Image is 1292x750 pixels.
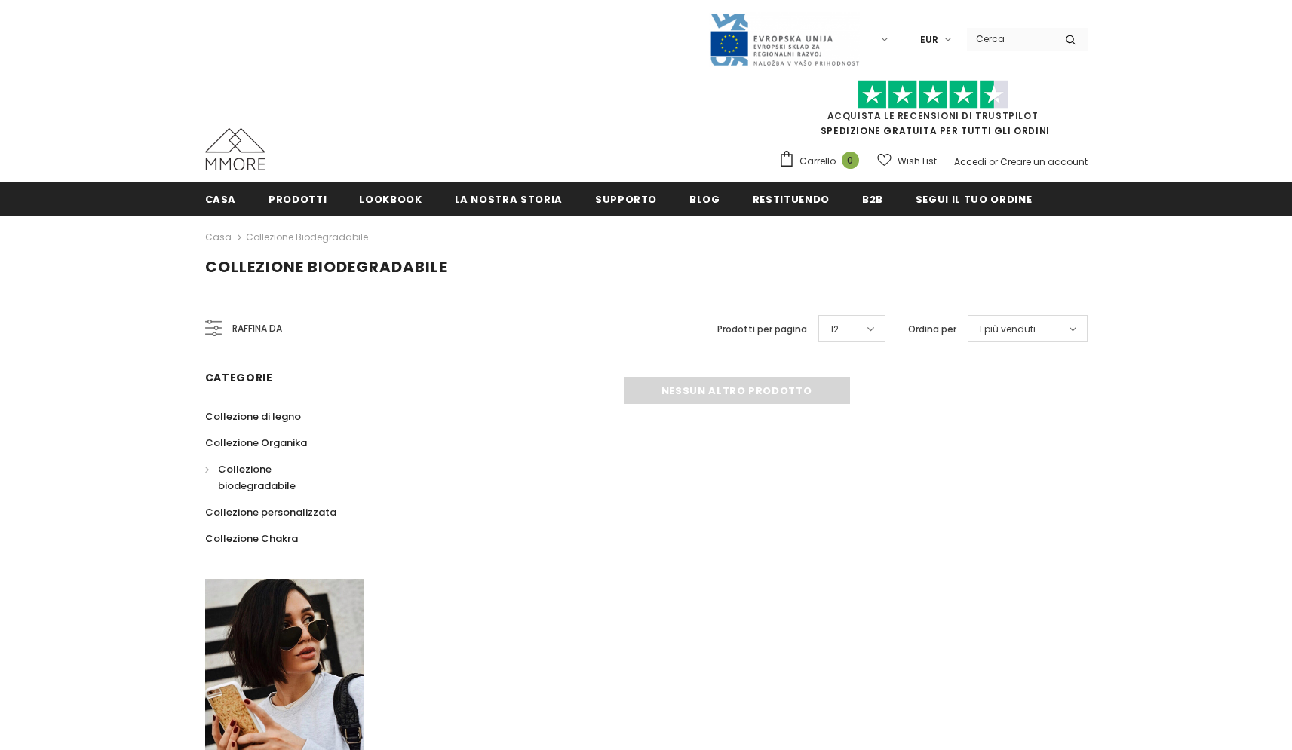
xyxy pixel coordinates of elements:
[205,499,336,525] a: Collezione personalizzata
[359,182,422,216] a: Lookbook
[205,182,237,216] a: Casa
[827,109,1039,122] a: Acquista le recensioni di TrustPilot
[753,192,830,207] span: Restituendo
[908,322,956,337] label: Ordina per
[218,462,296,493] span: Collezione biodegradabile
[916,192,1032,207] span: Segui il tuo ordine
[205,228,232,246] a: Casa
[205,256,447,277] span: Collezione biodegradabile
[753,182,830,216] a: Restituendo
[862,182,883,216] a: B2B
[232,320,282,337] span: Raffina da
[689,182,720,216] a: Blog
[689,192,720,207] span: Blog
[967,28,1054,50] input: Search Site
[916,182,1032,216] a: Segui il tuo ordine
[709,32,860,45] a: Javni Razpis
[205,531,298,546] span: Collezione Chakra
[595,182,657,216] a: supporto
[862,192,883,207] span: B2B
[455,182,563,216] a: La nostra storia
[778,87,1088,137] span: SPEDIZIONE GRATUITA PER TUTTI GLI ORDINI
[799,154,836,169] span: Carrello
[359,192,422,207] span: Lookbook
[205,128,265,170] img: Casi MMORE
[717,322,807,337] label: Prodotti per pagina
[778,150,867,173] a: Carrello 0
[920,32,938,47] span: EUR
[205,409,301,424] span: Collezione di legno
[842,152,859,169] span: 0
[954,155,987,168] a: Accedi
[205,456,347,499] a: Collezione biodegradabile
[246,231,368,243] a: Collezione biodegradabile
[595,192,657,207] span: supporto
[898,154,937,169] span: Wish List
[205,192,237,207] span: Casa
[1000,155,1088,168] a: Creare un account
[709,12,860,67] img: Javni Razpis
[269,192,327,207] span: Prodotti
[830,322,839,337] span: 12
[877,148,937,174] a: Wish List
[205,505,336,519] span: Collezione personalizzata
[269,182,327,216] a: Prodotti
[205,430,307,456] a: Collezione Organika
[205,525,298,552] a: Collezione Chakra
[455,192,563,207] span: La nostra storia
[205,370,273,385] span: Categorie
[205,436,307,450] span: Collezione Organika
[989,155,998,168] span: or
[980,322,1036,337] span: I più venduti
[205,403,301,430] a: Collezione di legno
[858,80,1008,109] img: Fidati di Pilot Stars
